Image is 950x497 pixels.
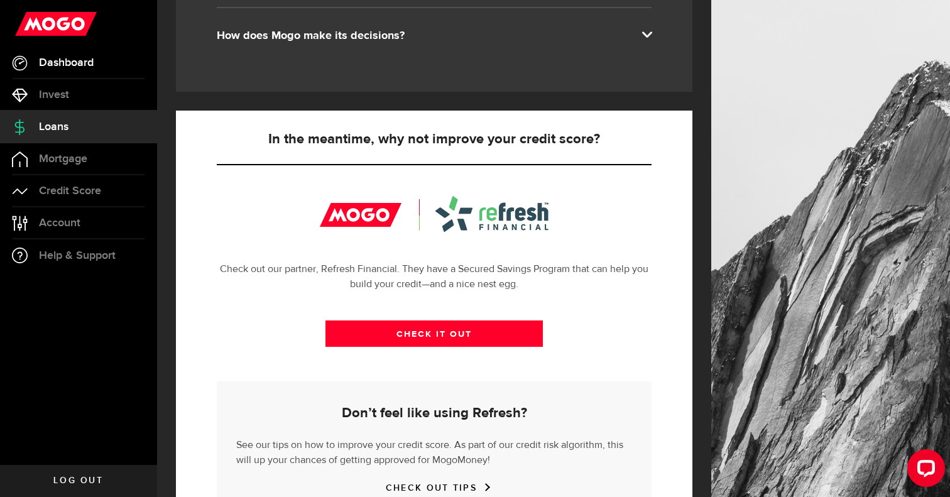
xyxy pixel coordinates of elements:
[39,153,87,165] span: Mortgage
[236,435,632,468] p: See our tips on how to improve your credit score. As part of our credit risk algorithm, this will...
[39,185,101,197] span: Credit Score
[217,28,652,43] div: How does Mogo make its decisions?
[39,89,69,101] span: Invest
[53,476,103,485] span: Log out
[386,483,483,493] a: CHECK OUT TIPS
[39,217,80,229] span: Account
[325,320,543,347] a: CHECK IT OUT
[897,444,950,497] iframe: LiveChat chat widget
[39,250,116,261] span: Help & Support
[217,262,652,292] p: Check out our partner, Refresh Financial. They have a Secured Savings Program that can help you b...
[39,57,94,68] span: Dashboard
[217,132,652,147] h5: In the meantime, why not improve your credit score?
[236,406,632,421] h5: Don’t feel like using Refresh?
[39,121,68,133] span: Loans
